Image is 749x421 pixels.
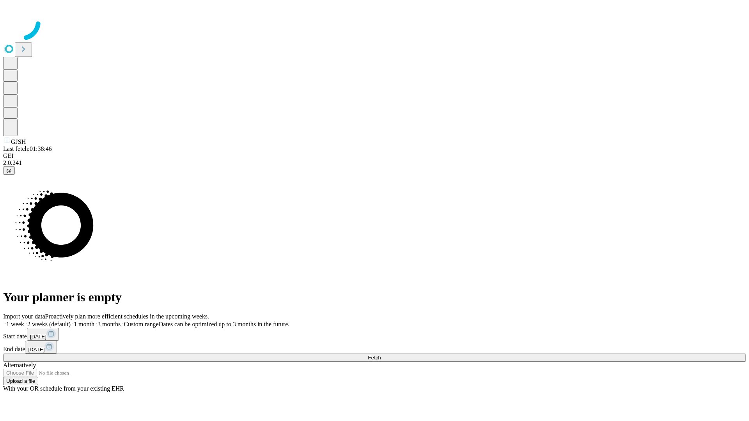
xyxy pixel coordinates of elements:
[30,334,46,340] span: [DATE]
[6,321,24,327] span: 1 week
[45,313,209,320] span: Proactively plan more efficient schedules in the upcoming weeks.
[98,321,121,327] span: 3 months
[27,321,71,327] span: 2 weeks (default)
[27,328,59,341] button: [DATE]
[3,290,746,304] h1: Your planner is empty
[28,347,44,352] span: [DATE]
[159,321,289,327] span: Dates can be optimized up to 3 months in the future.
[3,328,746,341] div: Start date
[3,313,45,320] span: Import your data
[368,355,381,361] span: Fetch
[3,145,52,152] span: Last fetch: 01:38:46
[74,321,94,327] span: 1 month
[3,362,36,368] span: Alternatively
[11,138,26,145] span: GJSH
[3,166,15,175] button: @
[124,321,158,327] span: Custom range
[3,377,38,385] button: Upload a file
[3,152,746,159] div: GEI
[25,341,57,354] button: [DATE]
[3,354,746,362] button: Fetch
[3,159,746,166] div: 2.0.241
[3,341,746,354] div: End date
[6,168,12,173] span: @
[3,385,124,392] span: With your OR schedule from your existing EHR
